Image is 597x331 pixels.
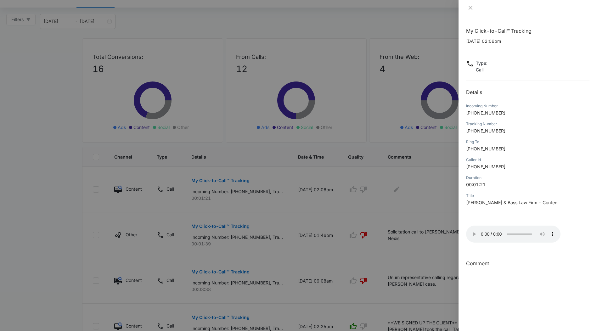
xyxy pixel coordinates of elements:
[466,226,560,243] audio: Your browser does not support the audio tag.
[466,260,589,267] h3: Comment
[466,146,505,151] span: [PHONE_NUMBER]
[466,5,475,11] button: Close
[466,121,589,127] div: Tracking Number
[466,193,589,199] div: Title
[466,27,589,35] h1: My Click-to-Call™ Tracking
[466,139,589,145] div: Ring To
[466,103,589,109] div: Incoming Number
[466,157,589,163] div: Caller Id
[466,182,486,187] span: 00:01:21
[466,110,505,115] span: [PHONE_NUMBER]
[466,128,505,133] span: [PHONE_NUMBER]
[466,200,559,205] span: [PERSON_NAME] & Bass Law Firm - Content
[476,60,487,66] p: Type :
[468,5,473,10] span: close
[466,175,589,181] div: Duration
[466,38,589,44] p: [DATE] 02:06pm
[476,66,487,73] p: Call
[466,88,589,96] h2: Details
[466,164,505,169] span: [PHONE_NUMBER]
